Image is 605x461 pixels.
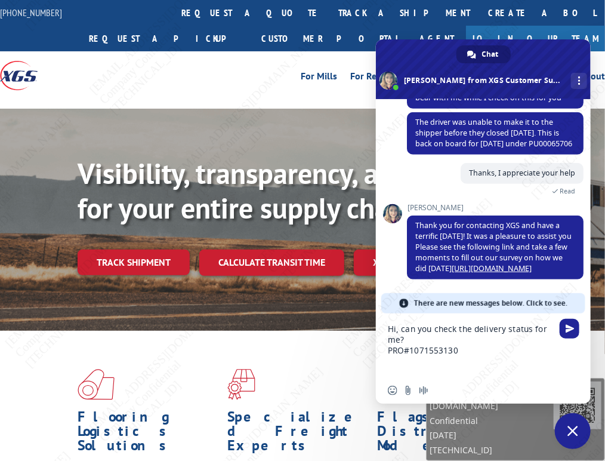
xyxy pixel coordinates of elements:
span: Send [560,319,579,339]
span: The driver was unable to make it to the shipper before they closed [DATE]. This is back on board ... [415,117,572,149]
span: Thanks, I appreciate your help [469,168,575,178]
span: Insert an emoji [388,386,397,395]
a: Join Our Team [466,26,605,51]
div: Chat [456,45,511,63]
img: xgs-icon-total-supply-chain-intelligence-red [78,369,115,400]
span: Thank you for contacting XGS and have a terrific [DATE]! It was a pleasure to assist you Please s... [415,220,572,273]
span: Send a file [403,386,413,395]
span: There are new messages below. Click to see. [414,293,567,314]
a: Track shipment [78,250,190,275]
a: Agent [408,26,466,51]
span: Confidential [430,414,554,428]
a: Calculate transit time [199,250,344,275]
span: Read [560,187,575,195]
a: XGS ASSISTANT [354,250,456,275]
b: Visibility, transparency, and control for your entire supply chain. [78,155,504,226]
div: Close chat [555,413,591,449]
a: Request a pickup [80,26,252,51]
a: [URL][DOMAIN_NAME] [452,263,532,273]
img: xgs-icon-focused-on-flooring-red [227,369,255,400]
h1: Specialized Freight Experts [227,410,368,459]
a: Customer Portal [252,26,408,51]
div: More channels [571,73,587,89]
span: [DATE] [430,428,554,442]
textarea: Compose your message... [388,324,552,377]
span: [TECHNICAL_ID] [430,443,554,457]
span: [PERSON_NAME] [407,204,584,212]
span: Audio message [419,386,428,395]
a: About [579,72,605,85]
h1: Flooring Logistics Solutions [78,410,218,459]
h1: Flagship Distribution Model [378,410,518,459]
span: Chat [482,45,499,63]
a: For Mills [301,72,337,85]
a: For Retailers [350,72,403,85]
